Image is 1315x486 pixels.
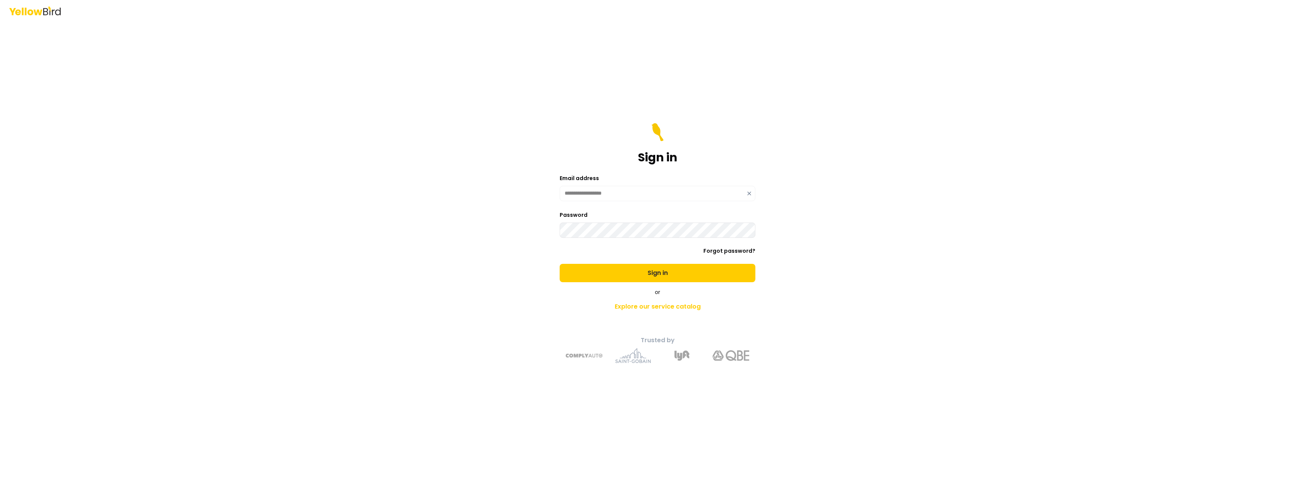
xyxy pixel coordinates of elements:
[560,211,588,219] label: Password
[523,299,792,314] a: Explore our service catalog
[560,264,755,282] button: Sign in
[655,288,660,296] span: or
[523,336,792,345] p: Trusted by
[638,151,677,164] h1: Sign in
[560,174,599,182] label: Email address
[703,247,755,255] a: Forgot password?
